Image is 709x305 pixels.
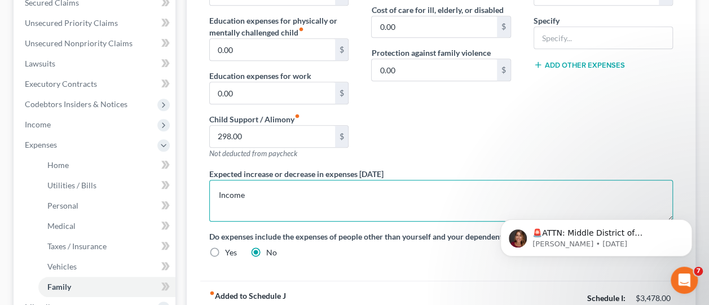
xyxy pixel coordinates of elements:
input: -- [372,59,496,81]
div: $ [335,82,349,104]
i: fiber_manual_record [294,113,300,119]
a: Family [38,277,175,297]
div: $3,478.00 [636,293,673,304]
a: Medical [38,216,175,236]
span: Expenses [25,140,57,149]
span: Executory Contracts [25,79,97,89]
span: Lawsuits [25,59,55,68]
a: Utilities / Bills [38,175,175,196]
input: -- [372,16,496,38]
label: No [266,247,277,258]
a: Personal [38,196,175,216]
a: Home [38,155,175,175]
label: Protection against family violence [371,47,490,59]
label: Expected increase or decrease in expenses [DATE] [209,168,384,180]
div: $ [497,59,510,81]
span: Unsecured Nonpriority Claims [25,38,133,48]
a: Vehicles [38,257,175,277]
span: Home [47,160,69,170]
span: 7 [694,267,703,276]
span: Taxes / Insurance [47,241,107,251]
strong: Schedule I: [587,293,626,303]
span: Utilities / Bills [47,180,96,190]
label: Child Support / Alimony [209,113,300,125]
input: Specify... [534,27,672,48]
label: Education expenses for work [209,70,311,82]
a: Unsecured Nonpriority Claims [16,33,175,54]
span: Vehicles [47,262,77,271]
a: Unsecured Priority Claims [16,13,175,33]
a: Lawsuits [16,54,175,74]
label: Yes [225,247,237,258]
div: $ [497,16,510,38]
input: -- [210,39,334,60]
iframe: Intercom notifications message [483,196,709,275]
span: Unsecured Priority Claims [25,18,118,28]
label: Do expenses include the expenses of people other than yourself and your dependents? [209,231,673,242]
a: Executory Contracts [16,74,175,94]
div: $ [335,126,349,147]
label: Cost of care for ill, elderly, or disabled [371,4,503,16]
span: Not deducted from paycheck [209,149,297,158]
button: Add Other Expenses [534,60,625,69]
i: fiber_manual_record [298,26,304,32]
input: -- [210,82,334,104]
i: fiber_manual_record [209,290,215,296]
iframe: Intercom live chat [671,267,698,294]
div: $ [335,39,349,60]
input: -- [210,126,334,147]
span: Codebtors Insiders & Notices [25,99,127,109]
span: Family [47,282,71,291]
label: Education expenses for physically or mentally challenged child [209,15,349,38]
span: Income [25,120,51,129]
a: Taxes / Insurance [38,236,175,257]
label: Specify [534,15,560,26]
span: Personal [47,201,78,210]
span: Medical [47,221,76,231]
